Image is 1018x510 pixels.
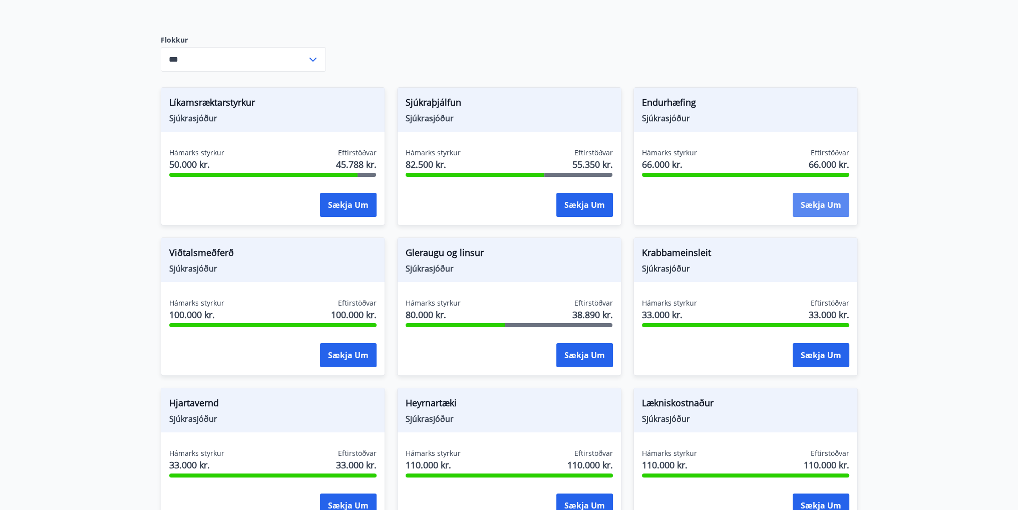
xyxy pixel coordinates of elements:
span: 100.000 kr. [331,308,377,321]
span: 33.000 kr. [809,308,849,321]
span: Hámarks styrkur [169,448,224,458]
span: Heyrnartæki [406,396,613,413]
span: Sjúkrasjóður [169,263,377,274]
span: 38.890 kr. [572,308,613,321]
span: Hámarks styrkur [642,448,697,458]
span: Krabbameinsleit [642,246,849,263]
button: Sækja um [320,343,377,367]
span: 82.500 kr. [406,158,461,171]
span: 45.788 kr. [336,158,377,171]
span: Eftirstöðvar [811,148,849,158]
span: 100.000 kr. [169,308,224,321]
span: Eftirstöðvar [811,448,849,458]
span: Líkamsræktarstyrkur [169,96,377,113]
span: Hjartavernd [169,396,377,413]
span: Hámarks styrkur [169,298,224,308]
span: Sjúkrasjóður [406,263,613,274]
button: Sækja um [556,343,613,367]
span: Sjúkrasjóður [406,413,613,424]
span: 33.000 kr. [169,458,224,471]
span: Hámarks styrkur [642,148,697,158]
span: Hámarks styrkur [406,448,461,458]
span: Lækniskostnaður [642,396,849,413]
span: Sjúkrasjóður [169,113,377,124]
span: 110.000 kr. [406,458,461,471]
button: Sækja um [556,193,613,217]
span: 55.350 kr. [572,158,613,171]
span: 33.000 kr. [642,308,697,321]
button: Sækja um [793,193,849,217]
span: Eftirstöðvar [574,148,613,158]
button: Sækja um [793,343,849,367]
span: 33.000 kr. [336,458,377,471]
span: Sjúkraþjálfun [406,96,613,113]
label: Flokkur [161,35,326,45]
span: Hámarks styrkur [406,298,461,308]
span: Sjúkrasjóður [169,413,377,424]
span: 66.000 kr. [642,158,697,171]
span: Endurhæfing [642,96,849,113]
span: 110.000 kr. [804,458,849,471]
span: Hámarks styrkur [642,298,697,308]
span: Sjúkrasjóður [642,413,849,424]
span: 50.000 kr. [169,158,224,171]
span: Sjúkrasjóður [642,263,849,274]
span: Sjúkrasjóður [642,113,849,124]
span: Gleraugu og linsur [406,246,613,263]
span: Eftirstöðvar [811,298,849,308]
span: Eftirstöðvar [338,148,377,158]
span: Eftirstöðvar [338,448,377,458]
span: Viðtalsmeðferð [169,246,377,263]
span: 110.000 kr. [642,458,697,471]
span: 66.000 kr. [809,158,849,171]
span: Hámarks styrkur [169,148,224,158]
span: Sjúkrasjóður [406,113,613,124]
span: Eftirstöðvar [338,298,377,308]
span: Hámarks styrkur [406,148,461,158]
button: Sækja um [320,193,377,217]
span: Eftirstöðvar [574,448,613,458]
span: Eftirstöðvar [574,298,613,308]
span: 80.000 kr. [406,308,461,321]
span: 110.000 kr. [567,458,613,471]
